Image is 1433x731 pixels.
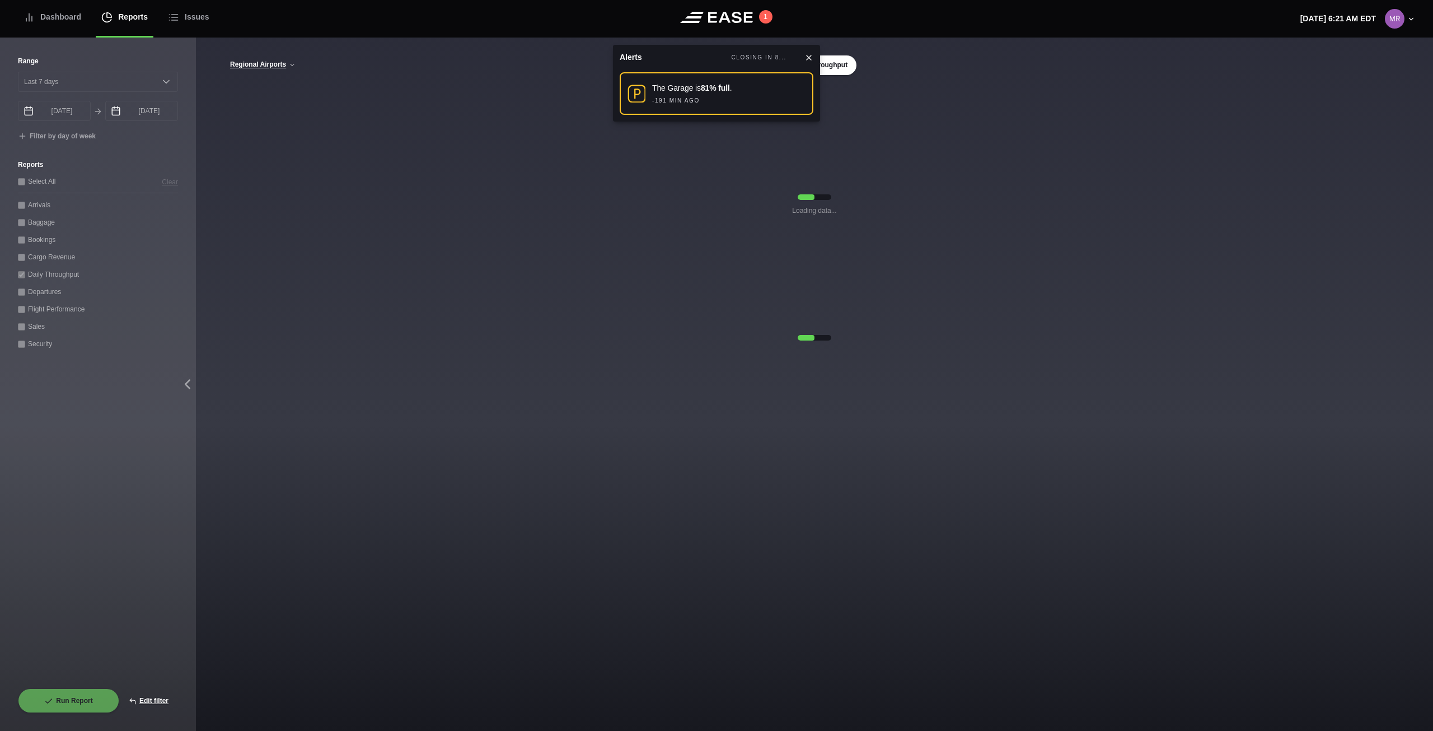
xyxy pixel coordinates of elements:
[759,10,772,24] button: 1
[732,53,786,62] div: CLOSING IN 8...
[652,96,700,105] div: -191 MIN AGO
[620,52,642,63] div: Alerts
[230,61,296,69] button: Regional Airports
[18,160,178,170] label: Reports
[1385,9,1404,29] img: 0b2ed616698f39eb9cebe474ea602d52
[792,206,836,216] b: Loading data...
[18,56,178,66] label: Range
[1300,13,1376,25] p: [DATE] 6:21 AM EDT
[18,101,91,121] input: mm/dd/yyyy
[18,132,96,141] button: Filter by day of week
[119,688,178,713] button: Edit filter
[701,83,730,92] strong: 81% full
[162,176,178,188] button: Clear
[105,101,178,121] input: mm/dd/yyyy
[652,82,732,94] div: The Garage is .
